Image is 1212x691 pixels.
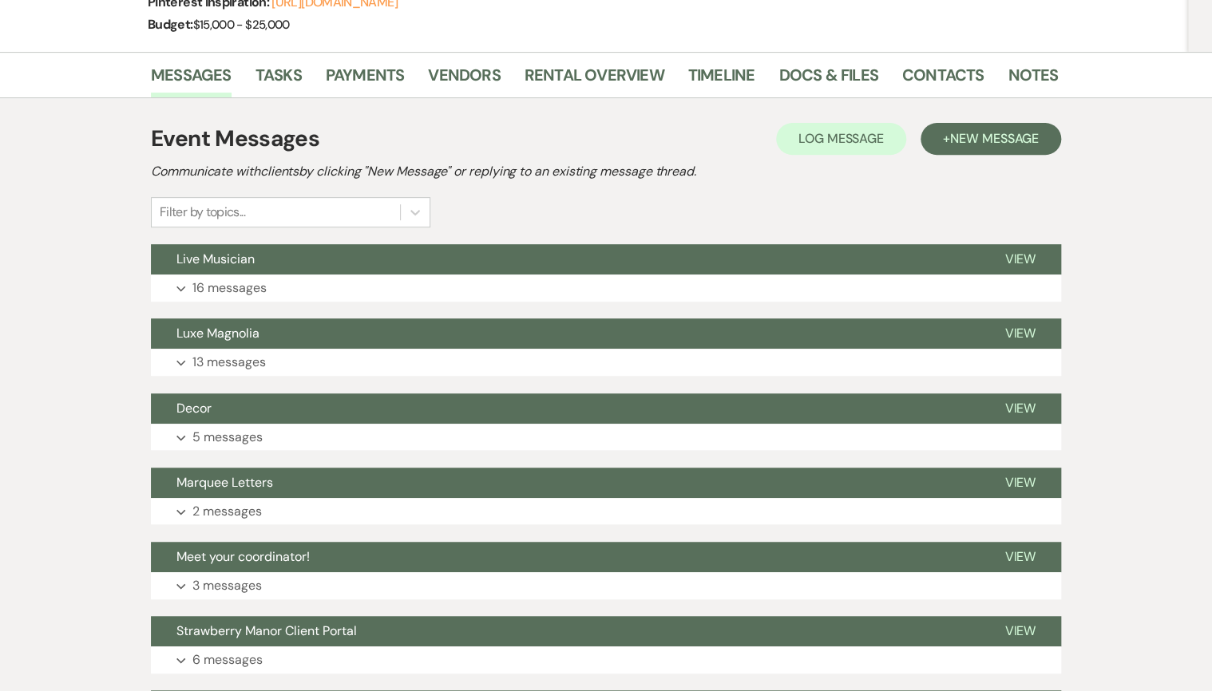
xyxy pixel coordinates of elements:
button: View [979,393,1061,424]
button: Live Musician [151,244,979,274]
button: 13 messages [151,349,1061,376]
p: 16 messages [192,278,267,298]
a: Notes [1008,62,1058,97]
span: Marquee Letters [176,474,273,491]
button: 5 messages [151,424,1061,451]
a: Tasks [255,62,302,97]
button: Log Message [776,123,906,155]
a: Messages [151,62,232,97]
span: View [1004,622,1036,639]
button: Luxe Magnolia [151,318,979,349]
p: 6 messages [192,650,263,670]
p: 2 messages [192,501,262,522]
button: Marquee Letters [151,468,979,498]
p: 3 messages [192,575,262,596]
p: 5 messages [192,427,263,448]
button: View [979,244,1061,274]
span: View [1004,474,1036,491]
a: Contacts [902,62,984,97]
span: Luxe Magnolia [176,325,259,342]
span: View [1004,251,1036,267]
button: View [979,468,1061,498]
a: Timeline [688,62,755,97]
a: Docs & Files [778,62,877,97]
button: 6 messages [151,646,1061,673]
a: Rental Overview [525,62,664,97]
span: $15,000 - $25,000 [193,17,290,33]
h1: Event Messages [151,122,319,156]
span: View [1004,548,1036,565]
button: Decor [151,393,979,424]
span: Decor [176,400,212,417]
button: 2 messages [151,498,1061,525]
button: Meet your coordinator! [151,542,979,572]
span: New Message [950,130,1039,147]
button: View [979,616,1061,646]
button: View [979,318,1061,349]
span: Live Musician [176,251,255,267]
span: View [1004,400,1036,417]
a: Vendors [428,62,500,97]
button: 3 messages [151,572,1061,599]
span: Strawberry Manor Client Portal [176,622,357,639]
div: Filter by topics... [160,203,245,222]
h2: Communicate with clients by clicking "New Message" or replying to an existing message thread. [151,162,1061,181]
span: Meet your coordinator! [176,548,310,565]
button: View [979,542,1061,572]
a: Payments [326,62,405,97]
button: Strawberry Manor Client Portal [151,616,979,646]
button: +New Message [921,123,1061,155]
p: 13 messages [192,352,266,373]
button: 16 messages [151,274,1061,302]
span: Log Message [798,130,884,147]
span: View [1004,325,1036,342]
span: Budget: [148,16,193,33]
